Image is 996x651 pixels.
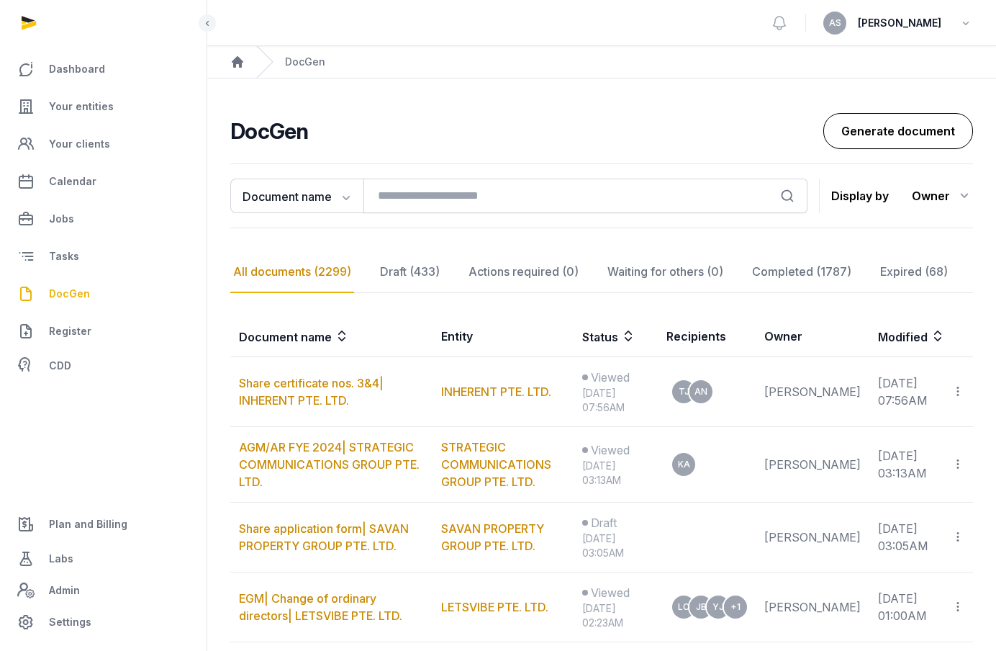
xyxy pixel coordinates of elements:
[694,387,707,396] span: AN
[377,251,443,293] div: Draft (433)
[12,202,195,236] a: Jobs
[441,600,548,614] a: LETSVIBE PTE. LTD.
[605,251,726,293] div: Waiting for others (0)
[433,316,574,357] th: Entity
[230,179,363,213] button: Document name
[230,118,823,144] h2: DocGen
[12,605,195,639] a: Settings
[12,314,195,349] a: Register
[730,603,741,611] span: +1
[829,19,841,27] span: AS
[49,285,90,302] span: DocGen
[49,135,110,153] span: Your clients
[12,89,195,124] a: Your entities
[582,459,649,488] div: [DATE] 03:13AM
[49,323,91,340] span: Register
[756,503,869,573] td: [PERSON_NAME]
[49,210,74,228] span: Jobs
[49,98,114,115] span: Your entities
[678,603,689,611] span: LC
[591,369,630,386] span: Viewed
[49,173,96,190] span: Calendar
[49,60,105,78] span: Dashboard
[230,251,973,293] nav: Tabs
[756,427,869,503] td: [PERSON_NAME]
[831,184,889,207] p: Display by
[869,357,943,427] td: [DATE] 07:56AM
[239,376,384,408] a: Share certificate nos. 3&4| INHERENT PTE. LTD.
[12,542,195,576] a: Labs
[12,351,195,380] a: CDD
[678,460,690,469] span: KA
[658,316,756,357] th: Recipients
[756,357,869,427] td: [PERSON_NAME]
[441,521,544,553] a: SAVAN PROPERTY GROUP PTE. LTD.
[12,239,195,274] a: Tasks
[466,251,581,293] div: Actions required (0)
[49,550,73,567] span: Labs
[230,316,433,357] th: Document name
[12,52,195,86] a: Dashboard
[12,576,195,605] a: Admin
[230,251,354,293] div: All documents (2299)
[823,113,973,149] a: Generate document
[12,127,195,161] a: Your clients
[12,507,195,542] a: Plan and Billing
[877,251,951,293] div: Expired (68)
[582,386,649,415] div: [DATE] 07:56AM
[49,516,127,533] span: Plan and Billing
[679,387,689,396] span: TJ
[749,251,854,293] div: Completed (1787)
[12,164,195,199] a: Calendar
[207,46,996,78] nav: Breadcrumb
[574,316,658,357] th: Status
[49,614,91,631] span: Settings
[756,573,869,642] td: [PERSON_NAME]
[696,603,707,611] span: JB
[591,514,617,531] span: Draft
[49,357,71,374] span: CDD
[869,573,943,642] td: [DATE] 01:00AM
[239,591,402,623] a: EGM| Change of ordinary directors| LETSVIBE PTE. LTD.
[869,503,943,573] td: [DATE] 03:05AM
[582,531,649,560] div: [DATE] 03:05AM
[858,14,941,32] span: [PERSON_NAME]
[591,584,630,601] span: Viewed
[49,582,80,599] span: Admin
[823,12,846,35] button: AS
[912,184,973,207] div: Owner
[756,316,869,357] th: Owner
[239,440,420,489] a: AGM/AR FYE 2024| STRATEGIC COMMUNICATIONS GROUP PTE. LTD.
[12,277,195,311] a: DocGen
[239,521,409,553] a: Share application form| SAVAN PROPERTY GROUP PTE. LTD.
[285,55,325,69] div: DocGen
[712,603,724,611] span: YJ
[582,601,649,630] div: [DATE] 02:23AM
[441,385,551,399] a: INHERENT PTE. LTD.
[591,441,630,459] span: Viewed
[869,316,973,357] th: Modified
[49,248,79,265] span: Tasks
[869,427,943,503] td: [DATE] 03:13AM
[441,440,551,489] a: STRATEGIC COMMUNICATIONS GROUP PTE. LTD.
